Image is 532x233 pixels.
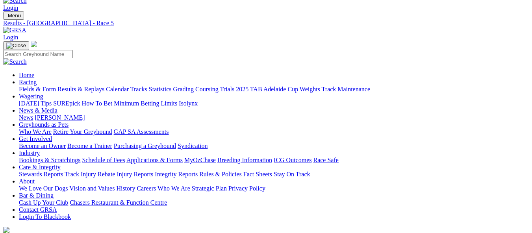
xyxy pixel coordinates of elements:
a: Racing [19,79,37,85]
a: Login To Blackbook [19,213,71,220]
a: Grading [173,86,194,92]
a: Retire Your Greyhound [53,128,112,135]
a: Strategic Plan [192,185,227,192]
a: About [19,178,35,185]
a: Syndication [178,142,208,149]
a: History [116,185,135,192]
a: Home [19,72,34,78]
div: News & Media [19,114,529,121]
a: Breeding Information [217,157,272,163]
div: About [19,185,529,192]
a: Login [3,4,18,11]
div: Care & Integrity [19,171,529,178]
a: News & Media [19,107,57,114]
a: Isolynx [179,100,198,107]
a: Tracks [130,86,147,92]
a: Fact Sheets [243,171,272,178]
div: Racing [19,86,529,93]
a: Cash Up Your Club [19,199,68,206]
span: Menu [8,13,21,18]
a: Become a Trainer [67,142,112,149]
img: logo-grsa-white.png [31,41,37,47]
img: GRSA [3,27,26,34]
a: Chasers Restaurant & Function Centre [70,199,167,206]
a: News [19,114,33,121]
a: Integrity Reports [155,171,198,178]
a: Care & Integrity [19,164,61,170]
div: Get Involved [19,142,529,150]
a: Minimum Betting Limits [114,100,177,107]
input: Search [3,50,73,58]
div: Greyhounds as Pets [19,128,529,135]
img: Search [3,58,27,65]
a: We Love Our Dogs [19,185,68,192]
a: Contact GRSA [19,206,57,213]
img: logo-grsa-white.png [3,227,9,233]
a: Greyhounds as Pets [19,121,69,128]
a: Become an Owner [19,142,66,149]
a: Trials [220,86,234,92]
a: GAP SA Assessments [114,128,169,135]
a: MyOzChase [184,157,216,163]
a: Schedule of Fees [82,157,125,163]
a: Careers [137,185,156,192]
a: Bookings & Scratchings [19,157,80,163]
button: Toggle navigation [3,11,24,20]
a: Stewards Reports [19,171,63,178]
div: Bar & Dining [19,199,529,206]
a: Rules & Policies [199,171,242,178]
a: Who We Are [19,128,52,135]
a: Weights [300,86,320,92]
a: Injury Reports [117,171,153,178]
a: Get Involved [19,135,52,142]
a: Statistics [149,86,172,92]
a: How To Bet [82,100,113,107]
a: Login [3,34,18,41]
a: Race Safe [313,157,338,163]
a: Applications & Forms [126,157,183,163]
a: Fields & Form [19,86,56,92]
a: Track Injury Rebate [65,171,115,178]
a: 2025 TAB Adelaide Cup [236,86,298,92]
a: ICG Outcomes [274,157,311,163]
a: Industry [19,150,40,156]
div: Industry [19,157,529,164]
a: Stay On Track [274,171,310,178]
a: Track Maintenance [322,86,370,92]
a: Coursing [195,86,219,92]
a: Purchasing a Greyhound [114,142,176,149]
a: Bar & Dining [19,192,54,199]
button: Toggle navigation [3,41,29,50]
a: Privacy Policy [228,185,265,192]
a: Wagering [19,93,43,100]
a: Results & Replays [57,86,104,92]
div: Wagering [19,100,529,107]
a: [DATE] Tips [19,100,52,107]
a: Vision and Values [69,185,115,192]
a: Calendar [106,86,129,92]
a: [PERSON_NAME] [35,114,85,121]
a: SUREpick [53,100,80,107]
img: Close [6,43,26,49]
a: Who We Are [158,185,190,192]
a: Results - [GEOGRAPHIC_DATA] - Race 5 [3,20,529,27]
